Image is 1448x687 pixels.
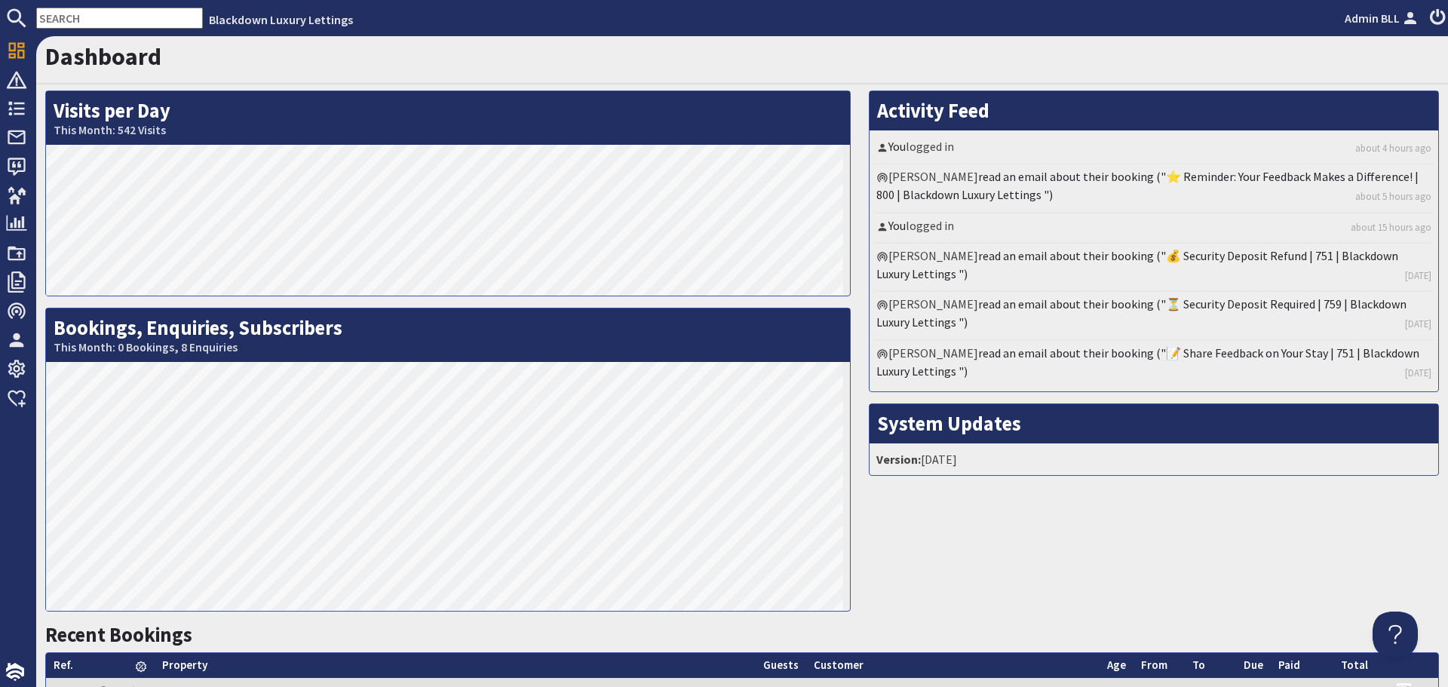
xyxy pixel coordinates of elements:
[162,658,207,672] a: Property
[1141,658,1167,672] a: From
[1405,366,1431,380] a: [DATE]
[876,296,1407,330] a: read an email about their booking ("⏳ Security Deposit Required | 759 | Blackdown Luxury Lettings ")
[1341,658,1368,672] a: Total
[54,340,842,354] small: This Month: 0 Bookings, 8 Enquiries
[873,292,1434,340] li: [PERSON_NAME]
[45,41,161,72] a: Dashboard
[873,134,1434,164] li: logged in
[876,169,1419,202] a: read an email about their booking ("⭐ Reminder: Your Feedback Makes a Difference! | 800 | Blackdo...
[873,341,1434,388] li: [PERSON_NAME]
[1355,141,1431,155] a: about 4 hours ago
[6,663,24,681] img: staytech_i_w-64f4e8e9ee0a9c174fd5317b4b171b261742d2d393467e5bdba4413f4f884c10.svg
[873,213,1434,244] li: logged in
[873,164,1434,213] li: [PERSON_NAME]
[46,308,850,362] h2: Bookings, Enquiries, Subscribers
[873,244,1434,292] li: [PERSON_NAME]
[54,658,73,672] a: Ref.
[876,345,1419,379] a: read an email about their booking ("📝 Share Feedback on Your Stay | 751 | Blackdown Luxury Lettin...
[1345,9,1421,27] a: Admin BLL
[877,98,989,123] a: Activity Feed
[873,447,1434,471] li: [DATE]
[46,91,850,145] h2: Visits per Day
[877,411,1021,436] a: System Updates
[1192,658,1205,672] a: To
[1405,317,1431,331] a: [DATE]
[876,452,921,467] strong: Version:
[888,218,906,233] a: You
[1236,653,1271,678] th: Due
[54,123,842,137] small: This Month: 542 Visits
[814,658,864,672] a: Customer
[45,622,192,647] a: Recent Bookings
[888,139,906,154] a: You
[1355,189,1431,204] a: about 5 hours ago
[1278,658,1300,672] a: Paid
[876,248,1398,281] a: read an email about their booking ("💰 Security Deposit Refund | 751 | Blackdown Luxury Lettings ")
[1373,612,1418,657] iframe: Toggle Customer Support
[1107,658,1126,672] a: Age
[1405,268,1431,283] a: [DATE]
[763,658,799,672] a: Guests
[36,8,203,29] input: SEARCH
[1351,220,1431,235] a: about 15 hours ago
[209,12,353,27] a: Blackdown Luxury Lettings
